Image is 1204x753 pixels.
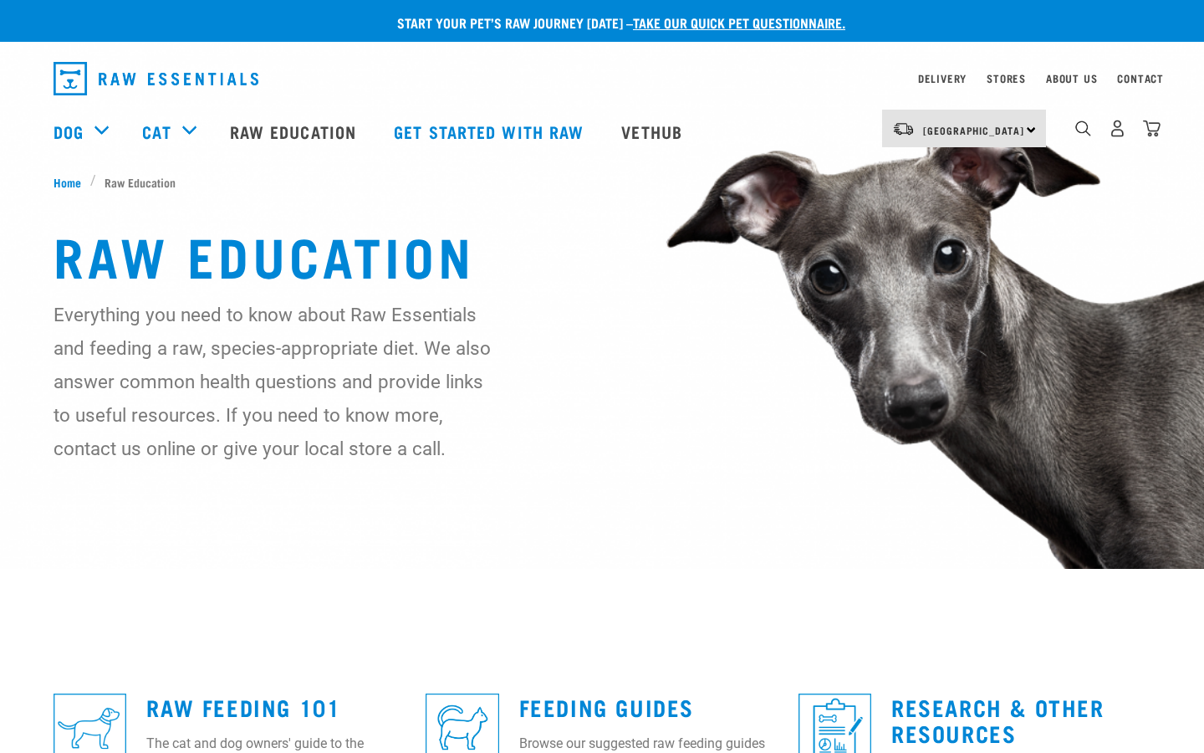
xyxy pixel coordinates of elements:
span: [GEOGRAPHIC_DATA] [923,127,1024,133]
a: Research & Other Resources [891,700,1105,739]
a: Raw Feeding 101 [146,700,340,713]
a: take our quick pet questionnaire. [633,18,845,26]
a: Cat [142,119,171,144]
a: About Us [1046,75,1097,81]
img: van-moving.png [892,121,915,136]
nav: dropdown navigation [40,55,1164,102]
img: home-icon-1@2x.png [1075,120,1091,136]
a: Contact [1117,75,1164,81]
a: Home [54,173,90,191]
a: Raw Education [213,98,377,165]
a: Vethub [605,98,703,165]
img: home-icon@2x.png [1143,120,1161,137]
a: Dog [54,119,84,144]
a: Feeding Guides [519,700,694,713]
p: Everything you need to know about Raw Essentials and feeding a raw, species-appropriate diet. We ... [54,298,492,465]
a: Delivery [918,75,967,81]
h1: Raw Education [54,224,1150,284]
a: Get started with Raw [377,98,605,165]
span: Home [54,173,81,191]
nav: breadcrumbs [54,173,1150,191]
img: Raw Essentials Logo [54,62,258,95]
img: user.png [1109,120,1126,137]
a: Stores [987,75,1026,81]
